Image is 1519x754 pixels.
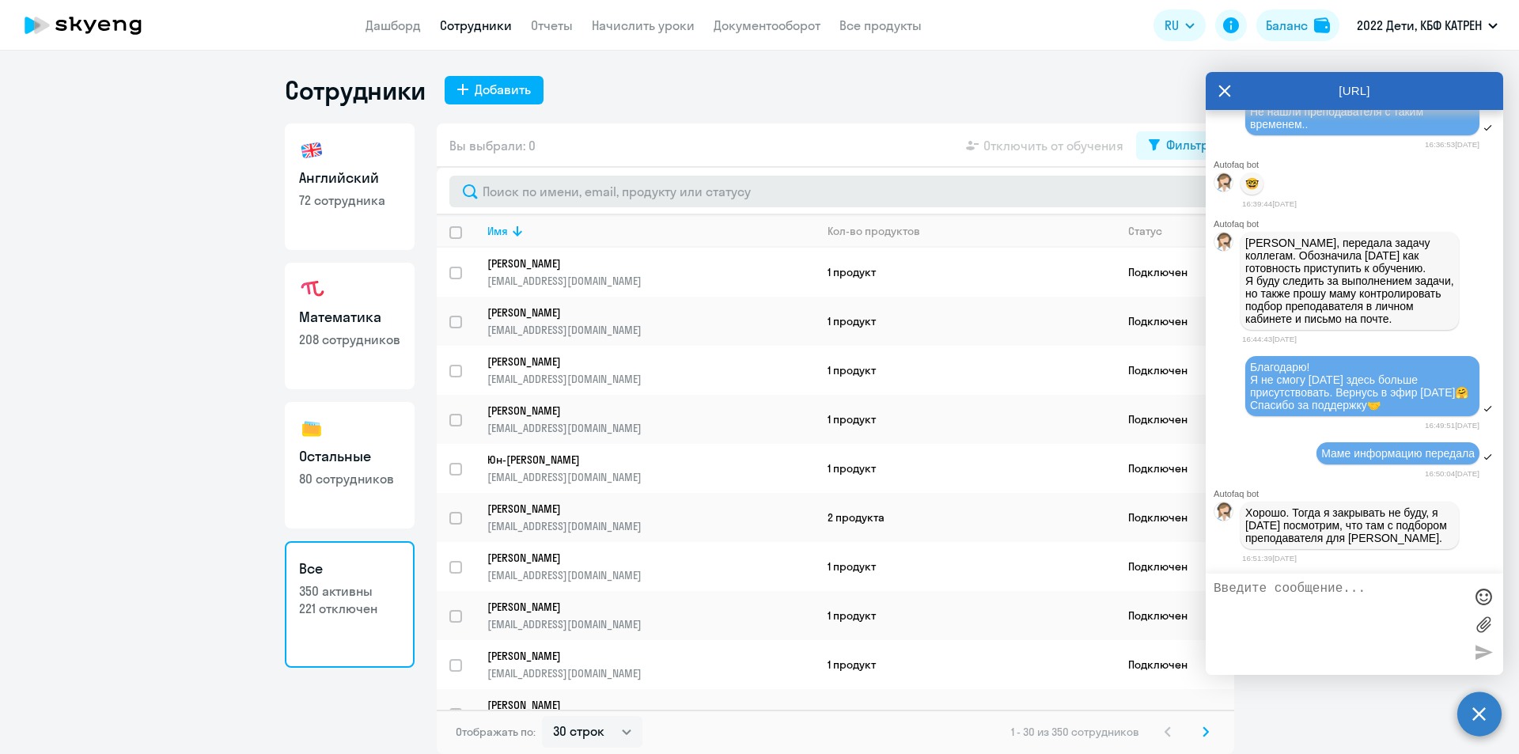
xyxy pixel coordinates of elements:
img: bot avatar [1214,173,1234,196]
p: [PERSON_NAME] [487,502,793,516]
td: 1 продукт [815,689,1116,738]
p: [EMAIL_ADDRESS][DOMAIN_NAME] [487,274,814,288]
div: Статус [1128,224,1233,238]
p: Юн-[PERSON_NAME] [487,453,793,467]
p: 2022 Дети, КБФ КАТРЕН [1357,16,1482,35]
td: Подключен [1116,493,1234,542]
button: Фильтр [1136,131,1222,160]
button: Балансbalance [1256,9,1339,41]
td: Подключен [1116,346,1234,395]
a: Отчеты [531,17,573,33]
a: [PERSON_NAME][EMAIL_ADDRESS][DOMAIN_NAME] [487,404,814,435]
a: [PERSON_NAME][EMAIL_ADDRESS][DOMAIN_NAME] [487,502,814,533]
img: english [299,138,324,163]
p: 80 сотрудников [299,470,400,487]
div: Статус [1128,224,1162,238]
img: bot avatar [1214,233,1234,256]
p: [EMAIL_ADDRESS][DOMAIN_NAME] [487,519,814,533]
p: [PERSON_NAME] [487,698,793,712]
div: Баланс [1266,16,1308,35]
button: 2022 Дети, КБФ КАТРЕН [1349,6,1506,44]
p: Хорошо. Тогда я закрывать не буду, я [DATE] посмотрим, что там с подбором преподавателя для [PERS... [1245,506,1454,544]
time: 16:51:39[DATE] [1242,554,1297,563]
p: [EMAIL_ADDRESS][DOMAIN_NAME] [487,372,814,386]
h3: Математика [299,307,400,328]
td: Подключен [1116,640,1234,689]
h3: Все [299,559,400,579]
a: [PERSON_NAME][EMAIL_ADDRESS][DOMAIN_NAME] [487,600,814,631]
span: Отображать по: [456,725,536,739]
td: 1 продукт [815,395,1116,444]
a: Начислить уроки [592,17,695,33]
div: Кол-во продуктов [828,224,1115,238]
h3: Остальные [299,446,400,467]
td: 1 продукт [815,542,1116,591]
p: [EMAIL_ADDRESS][DOMAIN_NAME] [487,470,814,484]
span: RU [1165,16,1179,35]
td: 1 продукт [815,591,1116,640]
time: 16:50:04[DATE] [1425,469,1479,478]
p: [PERSON_NAME], передала задачу коллегам. Обозначила [DATE] как готовность приступить к обучению. ... [1245,237,1454,325]
td: Подключен [1116,395,1234,444]
div: Фильтр [1166,135,1209,154]
time: 16:44:43[DATE] [1242,335,1297,343]
h1: Сотрудники [285,74,426,106]
img: math [299,277,324,302]
p: 208 сотрудников [299,331,400,348]
time: 16:49:51[DATE] [1425,421,1479,430]
div: Имя [487,224,508,238]
span: 1 - 30 из 350 сотрудников [1011,725,1139,739]
a: [PERSON_NAME][EMAIL_ADDRESS][DOMAIN_NAME] [487,698,814,729]
a: Сотрудники [440,17,512,33]
p: 350 активны [299,582,400,600]
span: Маме информацию передала [1321,447,1475,460]
div: Имя [487,224,814,238]
input: Поиск по имени, email, продукту или статусу [449,176,1222,207]
p: [EMAIL_ADDRESS][DOMAIN_NAME] [487,323,814,337]
a: [PERSON_NAME][EMAIL_ADDRESS][DOMAIN_NAME] [487,551,814,582]
td: 1 продукт [815,640,1116,689]
button: RU [1153,9,1206,41]
a: Юн-[PERSON_NAME][EMAIL_ADDRESS][DOMAIN_NAME] [487,453,814,484]
td: 2 продукта [815,493,1116,542]
p: [PERSON_NAME] [487,256,793,271]
a: [PERSON_NAME][EMAIL_ADDRESS][DOMAIN_NAME] [487,256,814,288]
p: [PERSON_NAME] [487,600,793,614]
a: Математика208 сотрудников [285,263,415,389]
span: Вы выбрали: 0 [449,136,536,155]
td: Подключен [1116,689,1234,738]
p: [PERSON_NAME] [487,404,793,418]
p: [PERSON_NAME] [487,305,793,320]
td: Подключен [1116,591,1234,640]
span: Благодарю! Я не смогу [DATE] здесь больше присутствовать. Вернусь в эфир [DATE]🤗 Спасибо за подде... [1250,361,1468,411]
div: Добавить [475,80,531,99]
p: 🤓 [1245,177,1259,190]
time: 16:39:44[DATE] [1242,199,1297,208]
p: [PERSON_NAME] [487,354,793,369]
p: [PERSON_NAME] [487,649,793,663]
div: Autofaq bot [1214,160,1503,169]
button: Добавить [445,76,544,104]
p: [EMAIL_ADDRESS][DOMAIN_NAME] [487,421,814,435]
p: [PERSON_NAME] [487,551,793,565]
a: [PERSON_NAME][EMAIL_ADDRESS][DOMAIN_NAME] [487,354,814,386]
div: Кол-во продуктов [828,224,920,238]
a: Дашборд [366,17,421,33]
td: Подключен [1116,444,1234,493]
img: balance [1314,17,1330,33]
h3: Английский [299,168,400,188]
a: Документооборот [714,17,820,33]
a: Все продукты [839,17,922,33]
time: 16:36:53[DATE] [1425,140,1479,149]
p: [EMAIL_ADDRESS][DOMAIN_NAME] [487,666,814,680]
td: 1 продукт [815,346,1116,395]
div: Autofaq bot [1214,489,1503,498]
td: 1 продукт [815,297,1116,346]
img: bot avatar [1214,502,1234,525]
td: Подключен [1116,248,1234,297]
p: [EMAIL_ADDRESS][DOMAIN_NAME] [487,617,814,631]
a: Английский72 сотрудника [285,123,415,250]
a: Все350 активны221 отключен [285,541,415,668]
td: Подключен [1116,542,1234,591]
